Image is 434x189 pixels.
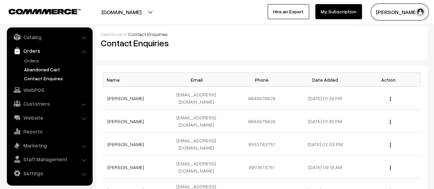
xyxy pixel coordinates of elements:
[101,31,422,38] div: /
[9,84,90,96] a: WebPOS
[107,141,144,147] a: [PERSON_NAME]
[230,73,293,87] th: Phone
[230,110,293,133] td: 9844978826
[390,143,391,147] img: Menu
[293,110,357,133] td: [DATE] 01:35 PM
[103,73,167,87] th: Name
[9,9,81,14] img: COMMMERCE
[230,133,293,156] td: 8553743751
[22,57,90,64] a: Orders
[293,73,357,87] th: Date Added
[390,97,391,101] img: Menu
[107,95,144,101] a: [PERSON_NAME]
[9,45,90,57] a: Orders
[9,111,90,124] a: Website
[390,120,391,124] img: Menu
[166,73,230,87] th: Email
[166,133,230,156] td: [EMAIL_ADDRESS][DOMAIN_NAME]
[9,97,90,110] a: Customers
[230,87,293,110] td: 9844978826
[293,156,357,179] td: [DATE] 09:19 AM
[166,156,230,179] td: [EMAIL_ADDRESS][DOMAIN_NAME]
[268,4,309,19] a: Hire an Expert
[101,38,257,48] h2: Contact Enquiries
[128,31,168,37] span: Contact Enquiries
[107,164,144,170] a: [PERSON_NAME]
[315,4,362,19] a: My Subscription
[22,66,90,73] a: Abandoned Cart
[293,133,357,156] td: [DATE] 02:03 PM
[9,153,90,165] a: Staff Management
[9,167,90,179] a: Settings
[230,156,293,179] td: 9901874751
[78,3,165,21] button: [DOMAIN_NAME]
[9,7,69,15] a: COMMMERCE
[107,118,144,124] a: [PERSON_NAME]
[101,31,126,37] a: Dashboard
[9,31,90,43] a: Catalog
[22,75,90,82] a: Contact Enquires
[166,87,230,110] td: [EMAIL_ADDRESS][DOMAIN_NAME]
[390,166,391,170] img: Menu
[9,139,90,152] a: Marketing
[9,125,90,138] a: Reports
[166,110,230,133] td: [EMAIL_ADDRESS][DOMAIN_NAME]
[415,7,425,17] img: user
[357,73,420,87] th: Action
[293,87,357,110] td: [DATE] 01:39 PM
[371,3,429,21] button: [PERSON_NAME]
